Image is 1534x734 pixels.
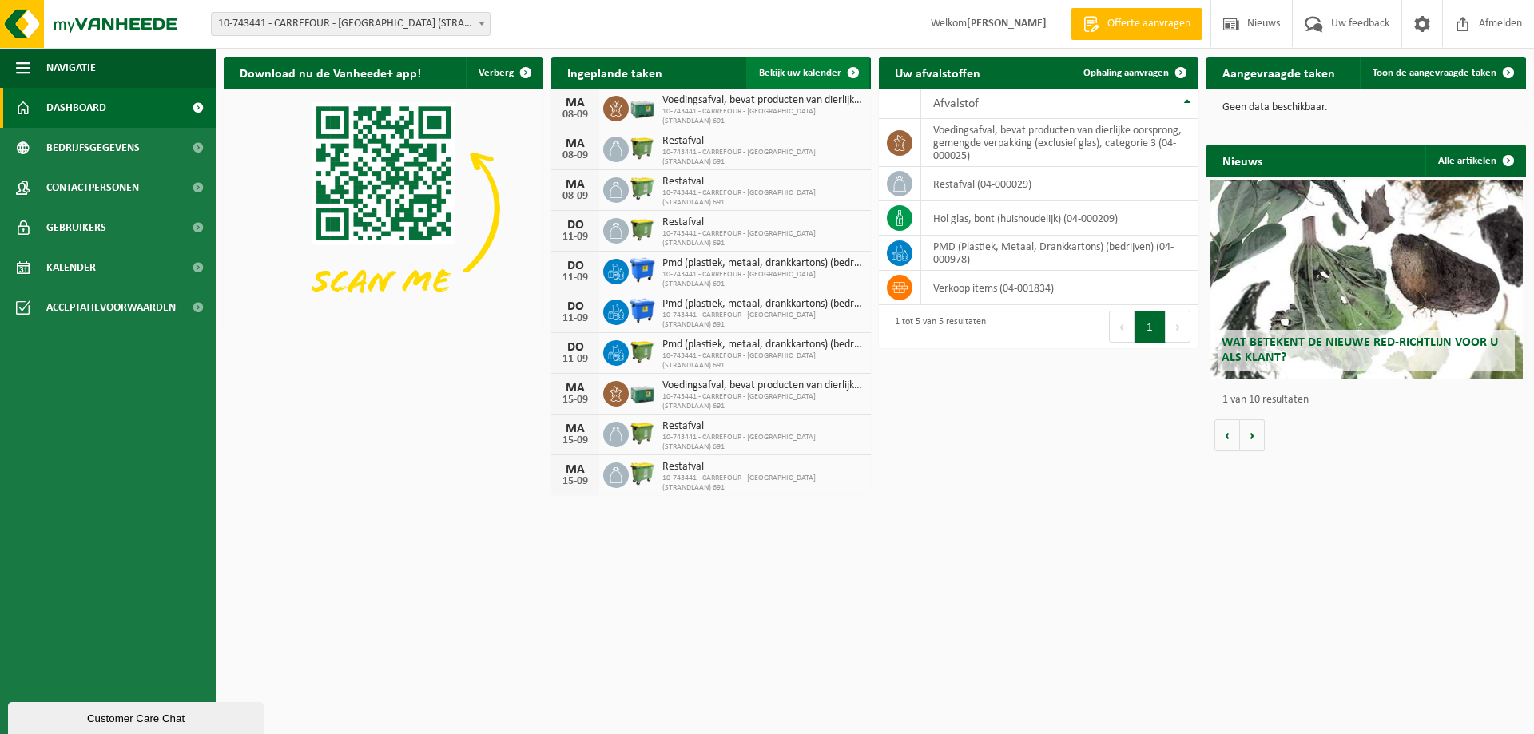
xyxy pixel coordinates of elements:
button: Vorige [1214,419,1240,451]
div: 15-09 [559,435,591,446]
span: Pmd (plastiek, metaal, drankkartons) (bedrijven) [662,298,863,311]
span: Kalender [46,248,96,288]
span: Navigatie [46,48,96,88]
span: Voedingsafval, bevat producten van dierlijke oorsprong, gemengde verpakking (exc... [662,94,863,107]
div: MA [559,137,591,150]
button: Volgende [1240,419,1265,451]
span: 10-743441 - CARREFOUR - [GEOGRAPHIC_DATA] (STRANDLAAN) 691 [662,311,863,330]
td: restafval (04-000029) [921,167,1198,201]
div: DO [559,341,591,354]
div: DO [559,219,591,232]
strong: [PERSON_NAME] [967,18,1047,30]
h2: Aangevraagde taken [1206,57,1351,88]
h2: Nieuws [1206,145,1278,176]
a: Bekijk uw kalender [746,57,869,89]
a: Ophaling aanvragen [1071,57,1197,89]
span: Afvalstof [933,97,979,110]
span: Contactpersonen [46,168,139,208]
span: Wat betekent de nieuwe RED-richtlijn voor u als klant? [1222,336,1498,364]
img: WB-1100-HPE-GN-51 [629,216,656,243]
span: Acceptatievoorwaarden [46,288,176,327]
div: MA [559,463,591,476]
h2: Download nu de Vanheede+ app! [224,57,437,88]
div: 1 tot 5 van 5 resultaten [887,309,986,344]
a: Wat betekent de nieuwe RED-richtlijn voor u als klant? [1210,180,1523,379]
p: Geen data beschikbaar. [1222,102,1510,113]
p: 1 van 10 resultaten [1222,395,1518,406]
div: 15-09 [559,395,591,406]
span: 10-743441 - CARREFOUR - [GEOGRAPHIC_DATA] (STRANDLAAN) 691 [662,270,863,289]
span: 10-743441 - CARREFOUR - [GEOGRAPHIC_DATA] (STRANDLAAN) 691 [662,229,863,248]
div: 11-09 [559,232,591,243]
h2: Uw afvalstoffen [879,57,996,88]
button: Verberg [466,57,542,89]
div: DO [559,300,591,313]
span: Offerte aanvragen [1103,16,1194,32]
span: 10-743441 - CARREFOUR - KOKSIJDE (STRANDLAAN) 691 - KOKSIJDE [211,12,491,36]
td: PMD (Plastiek, Metaal, Drankkartons) (bedrijven) (04-000978) [921,236,1198,271]
button: Next [1166,311,1190,343]
span: Pmd (plastiek, metaal, drankkartons) (bedrijven) [662,257,863,270]
div: 08-09 [559,109,591,121]
span: 10-743441 - CARREFOUR - [GEOGRAPHIC_DATA] (STRANDLAAN) 691 [662,433,863,452]
div: MA [559,178,591,191]
span: Bedrijfsgegevens [46,128,140,168]
td: voedingsafval, bevat producten van dierlijke oorsprong, gemengde verpakking (exclusief glas), cat... [921,119,1198,167]
img: WB-1100-HPE-GN-51 [629,419,656,446]
span: 10-743441 - CARREFOUR - [GEOGRAPHIC_DATA] (STRANDLAAN) 691 [662,392,863,411]
div: MA [559,423,591,435]
span: Bekijk uw kalender [759,68,841,78]
span: Restafval [662,135,863,148]
span: Gebruikers [46,208,106,248]
span: 10-743441 - CARREFOUR - [GEOGRAPHIC_DATA] (STRANDLAAN) 691 [662,474,863,493]
span: Ophaling aanvragen [1083,68,1169,78]
span: Voedingsafval, bevat producten van dierlijke oorsprong, gemengde verpakking (exc... [662,379,863,392]
span: Pmd (plastiek, metaal, drankkartons) (bedrijven) [662,339,863,351]
button: Previous [1109,311,1135,343]
span: Restafval [662,420,863,433]
div: MA [559,97,591,109]
span: 10-743441 - CARREFOUR - [GEOGRAPHIC_DATA] (STRANDLAAN) 691 [662,188,863,208]
span: 10-743441 - CARREFOUR - [GEOGRAPHIC_DATA] (STRANDLAAN) 691 [662,351,863,371]
iframe: chat widget [8,699,267,734]
img: WB-1100-HPE-BE-01 [629,256,656,284]
span: Verberg [479,68,514,78]
td: verkoop items (04-001834) [921,271,1198,305]
span: Restafval [662,216,863,229]
div: 11-09 [559,272,591,284]
div: 15-09 [559,476,591,487]
img: Download de VHEPlus App [224,89,543,328]
a: Alle artikelen [1425,145,1524,177]
a: Toon de aangevraagde taken [1360,57,1524,89]
img: WB-0660-HPE-GN-51 [629,460,656,487]
button: 1 [1135,311,1166,343]
img: WB-1100-HPE-GN-51 [629,338,656,365]
span: Toon de aangevraagde taken [1373,68,1496,78]
div: 11-09 [559,354,591,365]
img: WB-1100-HPE-GN-51 [629,134,656,161]
div: 11-09 [559,313,591,324]
a: Offerte aanvragen [1071,8,1202,40]
span: 10-743441 - CARREFOUR - [GEOGRAPHIC_DATA] (STRANDLAAN) 691 [662,107,863,126]
div: MA [559,382,591,395]
span: 10-743441 - CARREFOUR - KOKSIJDE (STRANDLAAN) 691 - KOKSIJDE [212,13,490,35]
img: WB-0660-HPE-GN-51 [629,175,656,202]
h2: Ingeplande taken [551,57,678,88]
span: Dashboard [46,88,106,128]
span: 10-743441 - CARREFOUR - [GEOGRAPHIC_DATA] (STRANDLAAN) 691 [662,148,863,167]
span: Restafval [662,176,863,188]
div: 08-09 [559,150,591,161]
img: WB-1100-HPE-BE-04 [629,297,656,324]
td: hol glas, bont (huishoudelijk) (04-000209) [921,201,1198,236]
img: PB-LB-0680-HPE-GN-01 [629,379,656,406]
div: 08-09 [559,191,591,202]
span: Restafval [662,461,863,474]
img: PB-LB-0680-HPE-GN-01 [629,93,656,121]
div: DO [559,260,591,272]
